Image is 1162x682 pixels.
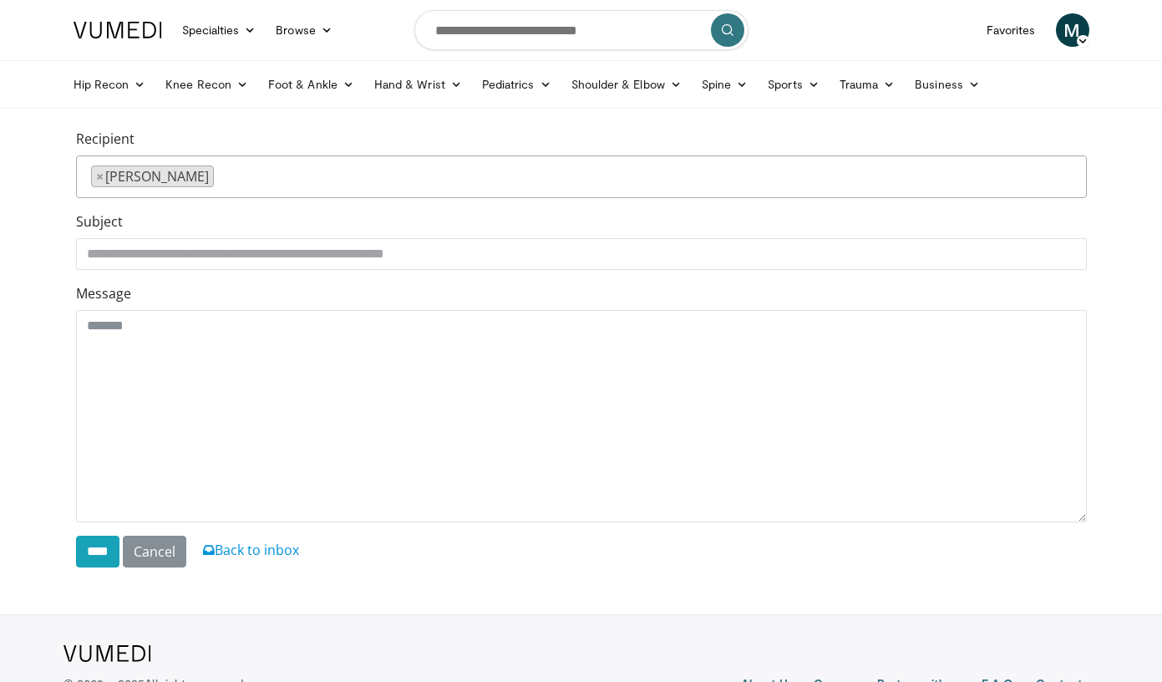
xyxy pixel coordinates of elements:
a: M [1056,13,1089,47]
a: Pediatrics [472,68,561,101]
label: Recipient [76,129,134,149]
img: VuMedi Logo [74,22,162,38]
span: × [96,166,104,186]
li: Sara Solasz [91,165,214,187]
a: Sports [758,68,830,101]
a: Knee Recon [155,68,258,101]
a: Trauma [830,68,906,101]
a: Hand & Wrist [364,68,472,101]
a: Browse [266,13,343,47]
a: Specialties [172,13,266,47]
a: Spine [692,68,758,101]
a: Business [905,68,990,101]
a: Back to inbox [203,541,299,559]
a: Shoulder & Elbow [561,68,692,101]
a: Favorites [977,13,1046,47]
a: Cancel [123,536,186,567]
img: VuMedi Logo [63,645,151,662]
a: Hip Recon [63,68,156,101]
label: Message [76,283,131,303]
input: Search topics, interventions [414,10,748,50]
label: Subject [76,211,123,232]
a: Foot & Ankle [258,68,364,101]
